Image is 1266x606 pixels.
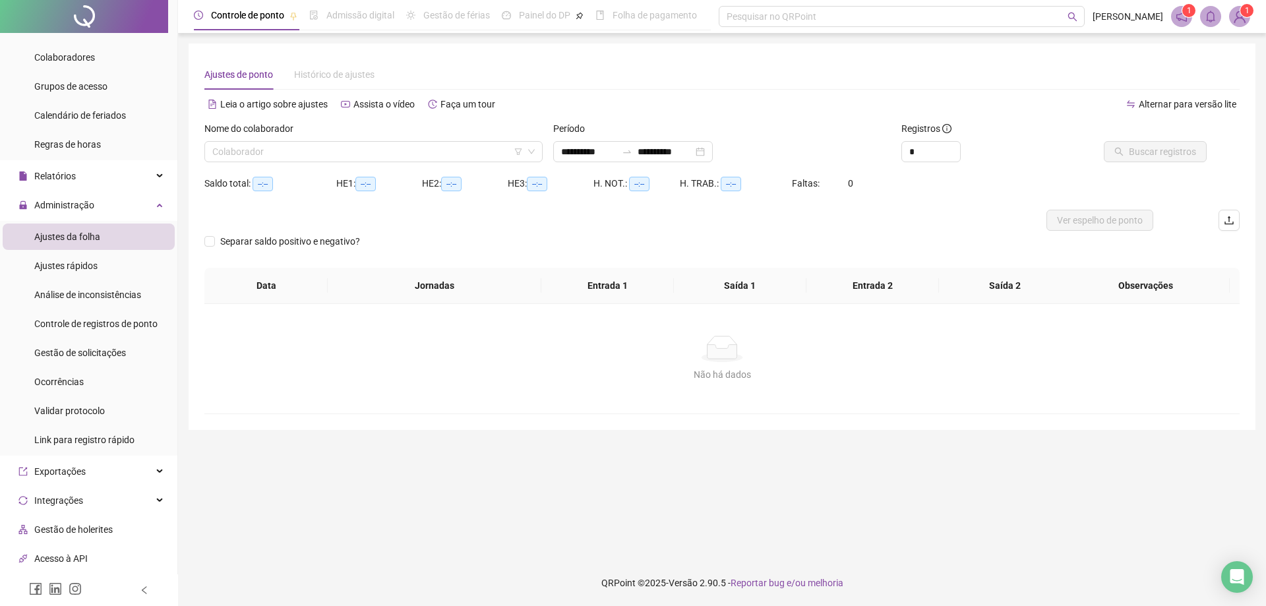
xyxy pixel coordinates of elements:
[527,177,547,191] span: --:--
[326,10,394,20] span: Admissão digital
[220,367,1224,382] div: Não há dados
[204,69,273,80] span: Ajustes de ponto
[674,268,806,304] th: Saída 1
[204,176,336,191] div: Saldo total:
[34,171,76,181] span: Relatórios
[731,578,843,588] span: Reportar bug e/ou melhoria
[34,200,94,210] span: Administração
[69,582,82,595] span: instagram
[328,268,541,304] th: Jornadas
[204,268,328,304] th: Data
[423,10,490,20] span: Gestão de férias
[34,524,113,535] span: Gestão de holerites
[1093,9,1163,24] span: [PERSON_NAME]
[215,234,365,249] span: Separar saldo positivo e negativo?
[622,146,632,157] span: to
[1221,561,1253,593] div: Open Intercom Messenger
[34,348,126,358] span: Gestão de solicitações
[194,11,203,20] span: clock-circle
[34,52,95,63] span: Colaboradores
[353,99,415,109] span: Assista o vídeo
[140,586,149,595] span: left
[208,100,217,109] span: file-text
[34,495,83,506] span: Integrações
[1126,100,1135,109] span: swap
[508,176,593,191] div: HE 3:
[553,121,593,136] label: Período
[1245,6,1250,15] span: 1
[253,177,273,191] span: --:--
[669,578,698,588] span: Versão
[441,177,462,191] span: --:--
[294,69,375,80] span: Histórico de ajustes
[721,177,741,191] span: --:--
[541,268,674,304] th: Entrada 1
[595,11,605,20] span: book
[220,99,328,109] span: Leia o artigo sobre ajustes
[901,121,951,136] span: Registros
[204,121,302,136] label: Nome do colaborador
[1187,6,1191,15] span: 1
[1068,12,1077,22] span: search
[806,268,939,304] th: Entrada 2
[428,100,437,109] span: history
[34,110,126,121] span: Calendário de feriados
[18,496,28,505] span: sync
[309,11,318,20] span: file-done
[939,268,1071,304] th: Saída 2
[422,176,508,191] div: HE 2:
[34,553,88,564] span: Acesso à API
[527,148,535,156] span: down
[1176,11,1188,22] span: notification
[1205,11,1217,22] span: bell
[49,582,62,595] span: linkedin
[289,12,297,20] span: pushpin
[1062,268,1230,304] th: Observações
[1072,278,1219,293] span: Observações
[34,466,86,477] span: Exportações
[848,178,853,189] span: 0
[1139,99,1236,109] span: Alternar para versão lite
[34,318,158,329] span: Controle de registros de ponto
[1224,215,1234,226] span: upload
[792,178,822,189] span: Faltas:
[1240,4,1253,17] sup: Atualize o seu contato no menu Meus Dados
[440,99,495,109] span: Faça um tour
[341,100,350,109] span: youtube
[18,467,28,476] span: export
[178,560,1266,606] footer: QRPoint © 2025 - 2.90.5 -
[1046,210,1153,231] button: Ver espelho de ponto
[34,406,105,416] span: Validar protocolo
[34,260,98,271] span: Ajustes rápidos
[622,146,632,157] span: swap-right
[1230,7,1250,26] img: 59777
[34,139,101,150] span: Regras de horas
[680,176,792,191] div: H. TRAB.:
[34,435,135,445] span: Link para registro rápido
[18,200,28,210] span: lock
[34,81,107,92] span: Grupos de acesso
[18,525,28,534] span: apartment
[514,148,522,156] span: filter
[355,177,376,191] span: --:--
[406,11,415,20] span: sun
[502,11,511,20] span: dashboard
[336,176,422,191] div: HE 1:
[34,289,141,300] span: Análise de inconsistências
[18,554,28,563] span: api
[34,377,84,387] span: Ocorrências
[519,10,570,20] span: Painel do DP
[629,177,649,191] span: --:--
[576,12,584,20] span: pushpin
[29,582,42,595] span: facebook
[18,171,28,181] span: file
[1104,141,1207,162] button: Buscar registros
[1182,4,1195,17] sup: 1
[942,124,951,133] span: info-circle
[593,176,680,191] div: H. NOT.:
[211,10,284,20] span: Controle de ponto
[613,10,697,20] span: Folha de pagamento
[34,231,100,242] span: Ajustes da folha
